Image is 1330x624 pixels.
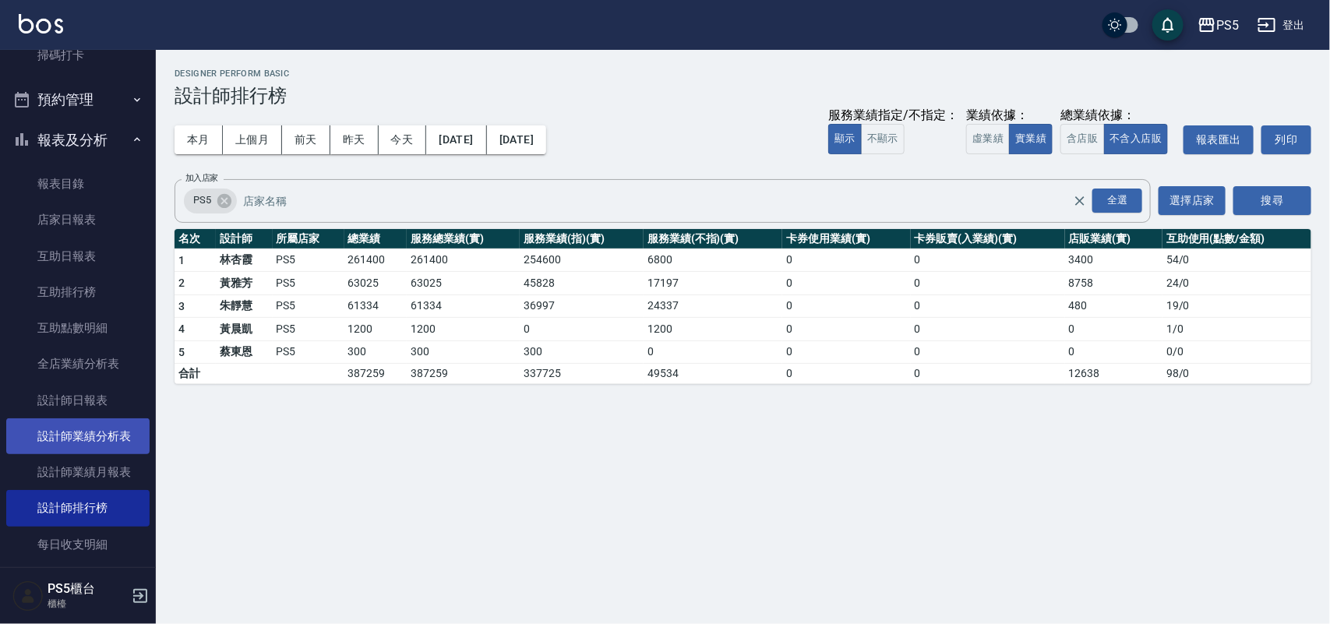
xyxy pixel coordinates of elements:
table: a dense table [175,229,1311,385]
td: 24 / 0 [1162,272,1311,295]
button: 昨天 [330,125,379,154]
img: Logo [19,14,63,33]
button: 今天 [379,125,427,154]
td: 6800 [644,249,782,272]
th: 卡券販賣(入業績)(實) [911,229,1065,249]
th: 設計師 [216,229,273,249]
td: 49534 [644,364,782,384]
button: PS5 [1191,9,1245,41]
a: 設計師業績分析表 [6,418,150,454]
td: 0 [782,272,910,295]
td: 0 [911,318,1065,341]
div: 服務業績指定/不指定： [828,108,958,124]
a: 互助日報表 [6,238,150,274]
div: PS5 [184,189,237,213]
td: 337725 [520,364,644,384]
a: 收支分類明細表 [6,562,150,598]
td: 254600 [520,249,644,272]
td: PS5 [273,249,344,272]
a: 設計師業績月報表 [6,454,150,490]
button: 選擇店家 [1159,186,1226,215]
button: 本月 [175,125,223,154]
h5: PS5櫃台 [48,581,127,597]
a: 每日收支明細 [6,527,150,562]
td: 12638 [1065,364,1162,384]
td: 0 [782,364,910,384]
td: 合計 [175,364,216,384]
td: PS5 [273,340,344,364]
button: 報表匯出 [1184,125,1254,154]
td: 54 / 0 [1162,249,1311,272]
a: 設計師排行榜 [6,490,150,526]
button: 不顯示 [861,124,905,154]
td: 1 / 0 [1162,318,1311,341]
td: 300 [520,340,644,364]
td: PS5 [273,272,344,295]
td: 98 / 0 [1162,364,1311,384]
th: 卡券使用業績(實) [782,229,910,249]
td: 0 / 0 [1162,340,1311,364]
div: 業績依據： [966,108,1053,124]
td: 0 [1065,340,1162,364]
td: 朱靜慧 [216,294,273,318]
button: Open [1089,185,1145,216]
button: Clear [1069,190,1091,212]
th: 名次 [175,229,216,249]
th: 服務總業績(實) [407,229,520,249]
td: 黃晨凱 [216,318,273,341]
button: 實業績 [1009,124,1053,154]
button: 前天 [282,125,330,154]
td: 387259 [407,364,520,384]
td: 480 [1065,294,1162,318]
a: 互助排行榜 [6,274,150,310]
span: 2 [178,277,185,289]
span: 4 [178,323,185,335]
th: 總業績 [344,229,407,249]
td: 1200 [644,318,782,341]
a: 設計師日報表 [6,383,150,418]
td: 45828 [520,272,644,295]
td: 0 [911,249,1065,272]
a: 報表目錄 [6,166,150,202]
td: 0 [782,340,910,364]
td: 0 [911,364,1065,384]
button: [DATE] [426,125,486,154]
a: 掃碼打卡 [6,37,150,73]
th: 服務業績(指)(實) [520,229,644,249]
div: 總業績依據： [1060,108,1176,124]
td: PS5 [273,294,344,318]
td: 0 [911,294,1065,318]
td: 0 [782,318,910,341]
h2: Designer Perform Basic [175,69,1311,79]
td: 63025 [407,272,520,295]
td: 8758 [1065,272,1162,295]
div: PS5 [1216,16,1239,35]
td: 黃雅芳 [216,272,273,295]
td: 300 [344,340,407,364]
button: 顯示 [828,124,862,154]
th: 店販業績(實) [1065,229,1162,249]
button: save [1152,9,1184,41]
td: 3400 [1065,249,1162,272]
td: 61334 [344,294,407,318]
h3: 設計師排行榜 [175,85,1311,107]
th: 互助使用(點數/金額) [1162,229,1311,249]
button: [DATE] [487,125,546,154]
td: 19 / 0 [1162,294,1311,318]
a: 全店業績分析表 [6,346,150,382]
span: 5 [178,346,185,358]
div: 全選 [1092,189,1142,213]
th: 服務業績(不指)(實) [644,229,782,249]
td: 0 [911,272,1065,295]
button: 報表及分析 [6,120,150,160]
label: 加入店家 [185,172,218,184]
button: 預約管理 [6,79,150,120]
td: 387259 [344,364,407,384]
td: 63025 [344,272,407,295]
p: 櫃檯 [48,597,127,611]
button: 不含入店販 [1104,124,1169,154]
td: 蔡東恩 [216,340,273,364]
button: 上個月 [223,125,282,154]
span: 3 [178,300,185,312]
span: PS5 [184,192,220,208]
